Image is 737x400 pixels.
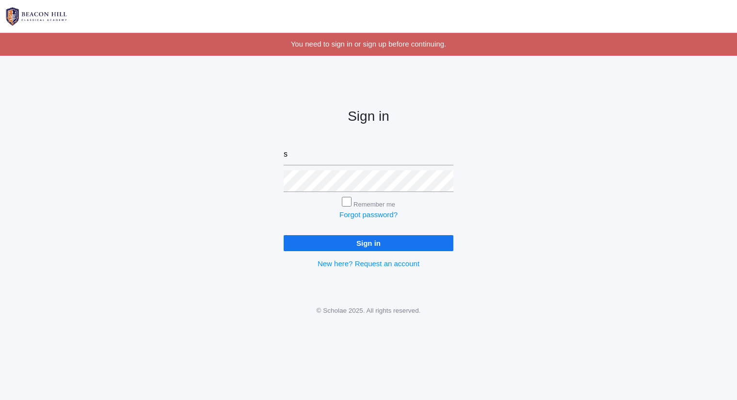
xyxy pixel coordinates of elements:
a: Forgot password? [339,210,398,219]
input: Sign in [284,235,453,251]
label: Remember me [353,201,395,208]
a: New here? Request an account [318,259,419,268]
input: Email address [284,144,453,165]
h2: Sign in [284,109,453,124]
